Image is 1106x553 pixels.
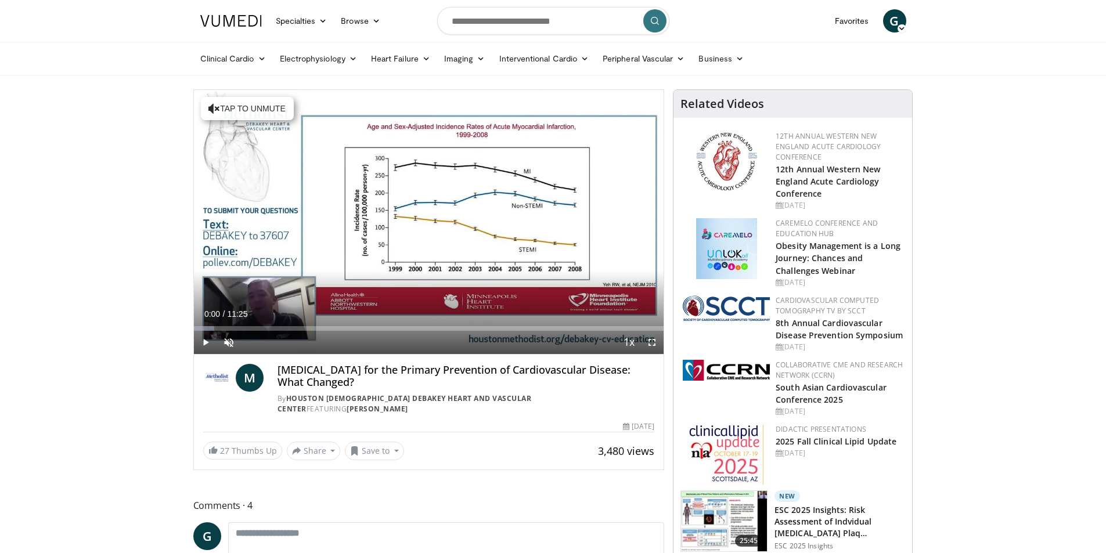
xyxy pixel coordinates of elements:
[193,522,221,550] a: G
[278,393,655,414] div: By FEATURING
[278,393,532,414] a: Houston [DEMOGRAPHIC_DATA] DeBakey Heart and Vascular Center
[640,331,664,354] button: Fullscreen
[735,535,763,547] span: 25:45
[774,490,800,502] p: New
[203,364,231,392] img: Houston Methodist DeBakey Heart and Vascular Center
[683,295,770,321] img: 51a70120-4f25-49cc-93a4-67582377e75f.png.150x105_q85_autocrop_double_scale_upscale_version-0.2.png
[694,131,759,192] img: 0954f259-7907-4053-a817-32a96463ecc8.png.150x105_q85_autocrop_double_scale_upscale_version-0.2.png
[492,47,596,70] a: Interventional Cardio
[334,9,387,32] a: Browse
[347,404,408,414] a: [PERSON_NAME]
[680,97,764,111] h4: Related Videos
[623,421,654,432] div: [DATE]
[776,240,900,276] a: Obesity Management is a Long Journey: Chances and Challenges Webinar
[437,47,492,70] a: Imaging
[598,444,654,458] span: 3,480 views
[776,131,881,162] a: 12th Annual Western New England Acute Cardiology Conference
[287,442,341,460] button: Share
[194,331,217,354] button: Play
[776,342,903,352] div: [DATE]
[617,331,640,354] button: Playback Rate
[776,448,903,458] div: [DATE]
[776,295,879,316] a: Cardiovascular Computed Tomography TV by SCCT
[437,7,669,35] input: Search topics, interventions
[776,382,887,405] a: South Asian Cardiovascular Conference 2025
[883,9,906,32] a: G
[776,406,903,417] div: [DATE]
[776,424,903,435] div: Didactic Presentations
[776,218,878,238] a: CaReMeLO Conference and Education Hub
[193,47,273,70] a: Clinical Cardio
[203,442,282,460] a: 27 Thumbs Up
[194,90,664,355] video-js: Video Player
[227,309,247,319] span: 11:25
[220,445,229,456] span: 27
[596,47,691,70] a: Peripheral Vascular
[223,309,225,319] span: /
[278,364,655,389] h4: [MEDICAL_DATA] for the Primary Prevention of Cardiovascular Disease: What Changed?
[689,424,764,485] img: d65bce67-f81a-47c5-b47d-7b8806b59ca8.jpg.150x105_q85_autocrop_double_scale_upscale_version-0.2.jpg
[681,491,767,551] img: 06e11b97-649f-400c-ac45-dc128ad7bcb1.150x105_q85_crop-smart_upscale.jpg
[200,15,262,27] img: VuMedi Logo
[776,436,896,447] a: 2025 Fall Clinical Lipid Update
[194,326,664,331] div: Progress Bar
[269,9,334,32] a: Specialties
[776,164,880,199] a: 12th Annual Western New England Acute Cardiology Conference
[776,277,903,288] div: [DATE]
[828,9,876,32] a: Favorites
[345,442,404,460] button: Save to
[776,317,903,341] a: 8th Annual Cardiovascular Disease Prevention Symposium
[204,309,220,319] span: 0:00
[193,498,665,513] span: Comments 4
[696,218,757,279] img: 45df64a9-a6de-482c-8a90-ada250f7980c.png.150x105_q85_autocrop_double_scale_upscale_version-0.2.jpg
[774,541,905,551] p: ESC 2025 Insights
[776,360,903,380] a: Collaborative CME and Research Network (CCRN)
[774,504,905,539] h3: ESC 2025 Insights: Risk Assessment of Indvidual [MEDICAL_DATA] Plaq…
[683,360,770,381] img: a04ee3ba-8487-4636-b0fb-5e8d268f3737.png.150x105_q85_autocrop_double_scale_upscale_version-0.2.png
[776,200,903,211] div: [DATE]
[217,331,240,354] button: Unmute
[201,97,294,120] button: Tap to unmute
[273,47,364,70] a: Electrophysiology
[364,47,437,70] a: Heart Failure
[236,364,264,392] a: M
[691,47,751,70] a: Business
